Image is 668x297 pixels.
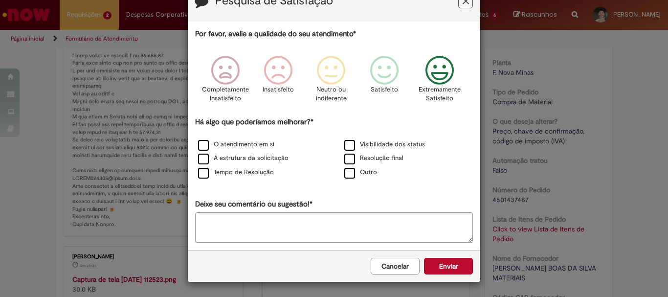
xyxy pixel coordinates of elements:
div: Extremamente Satisfeito [412,48,468,115]
button: Cancelar [371,258,420,274]
div: Satisfeito [359,48,409,115]
label: Visibilidade dos status [344,140,425,149]
label: Resolução final [344,154,403,163]
p: Satisfeito [371,85,398,94]
div: Completamente Insatisfeito [200,48,250,115]
div: Insatisfeito [253,48,303,115]
label: O atendimento em si [198,140,274,149]
label: Outro [344,168,377,177]
p: Insatisfeito [263,85,294,94]
label: Por favor, avalie a qualidade do seu atendimento* [195,29,356,39]
p: Completamente Insatisfeito [202,85,249,103]
label: Deixe seu comentário ou sugestão!* [195,199,312,209]
label: A estrutura da solicitação [198,154,289,163]
label: Tempo de Resolução [198,168,274,177]
div: Há algo que poderíamos melhorar?* [195,117,473,180]
p: Neutro ou indiferente [313,85,349,103]
div: Neutro ou indiferente [306,48,356,115]
button: Enviar [424,258,473,274]
p: Extremamente Satisfeito [419,85,461,103]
